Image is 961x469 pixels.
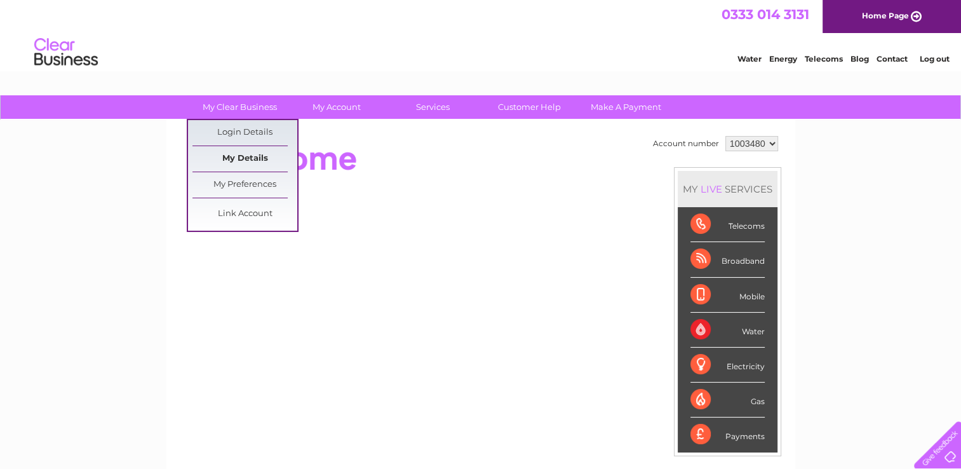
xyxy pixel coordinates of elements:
[698,183,725,195] div: LIVE
[805,54,843,64] a: Telecoms
[192,120,297,146] a: Login Details
[850,54,869,64] a: Blog
[722,6,809,22] a: 0333 014 3131
[34,33,98,72] img: logo.png
[690,242,765,277] div: Broadband
[737,54,762,64] a: Water
[690,418,765,452] div: Payments
[678,171,777,207] div: MY SERVICES
[690,348,765,383] div: Electricity
[477,95,582,119] a: Customer Help
[690,383,765,418] div: Gas
[574,95,678,119] a: Make A Payment
[181,7,781,62] div: Clear Business is a trading name of Verastar Limited (registered in [GEOGRAPHIC_DATA] No. 3667643...
[919,54,949,64] a: Log out
[187,95,292,119] a: My Clear Business
[769,54,797,64] a: Energy
[192,172,297,198] a: My Preferences
[380,95,485,119] a: Services
[192,201,297,227] a: Link Account
[284,95,389,119] a: My Account
[690,207,765,242] div: Telecoms
[650,133,722,154] td: Account number
[192,146,297,172] a: My Details
[877,54,908,64] a: Contact
[690,278,765,313] div: Mobile
[690,313,765,348] div: Water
